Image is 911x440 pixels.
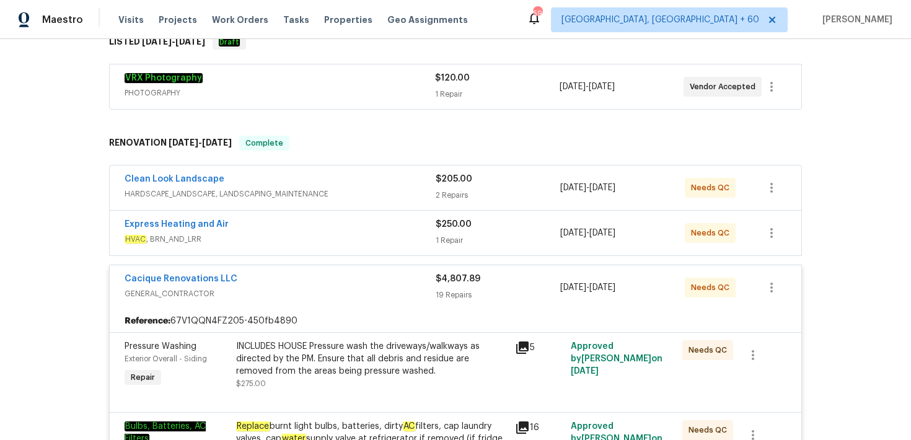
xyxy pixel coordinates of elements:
[324,14,372,26] span: Properties
[560,283,586,292] span: [DATE]
[283,15,309,24] span: Tasks
[236,421,270,431] em: Replace
[118,14,144,26] span: Visits
[689,344,732,356] span: Needs QC
[125,235,146,244] em: HVAC
[436,189,560,201] div: 2 Repairs
[571,342,662,376] span: Approved by [PERSON_NAME] on
[589,283,615,292] span: [DATE]
[125,355,207,363] span: Exterior Overall - Siding
[560,281,615,294] span: -
[560,81,615,93] span: -
[169,138,232,147] span: -
[436,289,560,301] div: 19 Repairs
[589,229,615,237] span: [DATE]
[159,14,197,26] span: Projects
[42,14,83,26] span: Maestro
[691,281,734,294] span: Needs QC
[435,88,559,100] div: 1 Repair
[142,37,205,46] span: -
[403,421,415,431] em: AC
[125,87,435,99] span: PHOTOGRAPHY
[515,420,563,435] div: 16
[560,183,586,192] span: [DATE]
[691,227,734,239] span: Needs QC
[236,380,266,387] span: $275.00
[589,82,615,91] span: [DATE]
[436,175,472,183] span: $205.00
[436,220,472,229] span: $250.00
[689,424,732,436] span: Needs QC
[125,288,436,300] span: GENERAL_CONTRACTOR
[212,14,268,26] span: Work Orders
[435,74,470,82] span: $120.00
[436,275,480,283] span: $4,807.89
[515,340,563,355] div: 5
[109,136,232,151] h6: RENOVATION
[219,38,240,46] em: Draft
[105,123,806,163] div: RENOVATION [DATE]-[DATE]Complete
[560,227,615,239] span: -
[142,37,172,46] span: [DATE]
[589,183,615,192] span: [DATE]
[125,175,224,183] a: Clean Look Landscape
[240,137,288,149] span: Complete
[125,188,436,200] span: HARDSCAPE_LANDSCAPE, LANDSCAPING_MAINTENANCE
[125,315,170,327] b: Reference:
[690,81,760,93] span: Vendor Accepted
[436,234,560,247] div: 1 Repair
[533,7,542,20] div: 592
[125,275,237,283] a: Cacique Renovations LLC
[560,182,615,194] span: -
[105,22,806,62] div: LISTED [DATE]-[DATE]Draft
[571,367,599,376] span: [DATE]
[387,14,468,26] span: Geo Assignments
[125,220,229,229] a: Express Heating and Air
[236,340,508,377] div: INCLUDES HOUSE Pressure wash the driveways/walkways as directed by the PM. Ensure that all debris...
[817,14,892,26] span: [PERSON_NAME]
[691,182,734,194] span: Needs QC
[169,138,198,147] span: [DATE]
[560,229,586,237] span: [DATE]
[561,14,759,26] span: [GEOGRAPHIC_DATA], [GEOGRAPHIC_DATA] + 60
[125,342,196,351] span: Pressure Washing
[125,73,203,83] a: VRX Photography
[202,138,232,147] span: [DATE]
[109,35,205,50] h6: LISTED
[126,371,160,384] span: Repair
[110,310,801,332] div: 67V1QQN4FZ205-450fb4890
[175,37,205,46] span: [DATE]
[560,82,586,91] span: [DATE]
[125,233,436,245] span: , BRN_AND_LRR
